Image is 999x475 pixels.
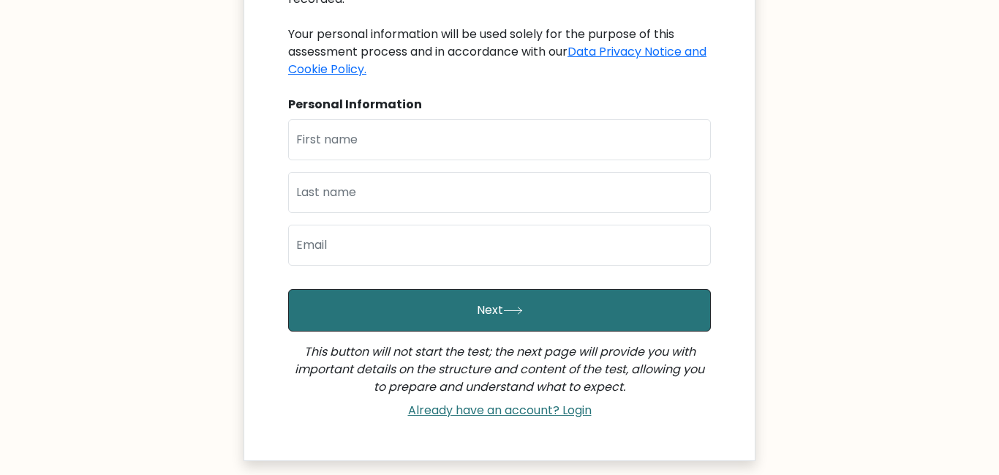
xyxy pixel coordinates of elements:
[402,402,597,419] a: Already have an account? Login
[288,172,711,213] input: Last name
[288,96,711,113] div: Personal Information
[288,119,711,160] input: First name
[288,225,711,266] input: Email
[288,43,706,78] a: Data Privacy Notice and Cookie Policy.
[288,289,711,332] button: Next
[295,343,704,395] i: This button will not start the test; the next page will provide you with important details on the...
